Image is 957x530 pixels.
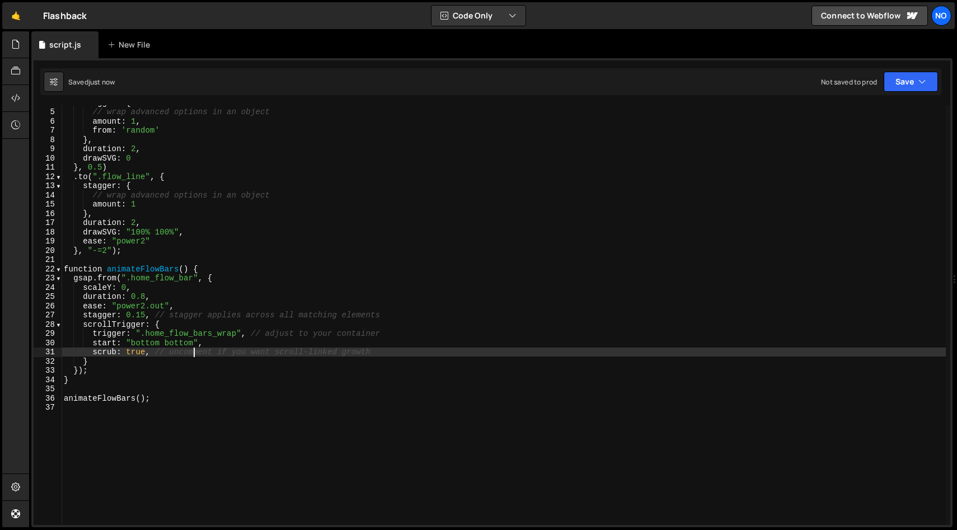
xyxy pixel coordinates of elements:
div: 36 [34,394,62,404]
div: just now [88,77,115,87]
div: 20 [34,246,62,256]
div: 26 [34,302,62,311]
div: New File [107,39,154,50]
div: 10 [34,154,62,163]
div: Saved [68,77,115,87]
div: 24 [34,283,62,293]
div: 28 [34,320,62,330]
div: Flashback [43,9,87,22]
div: 25 [34,292,62,302]
div: 6 [34,117,62,126]
div: 33 [34,366,62,376]
div: 22 [34,265,62,274]
a: 🤙 [2,2,30,29]
button: Code Only [431,6,526,26]
div: 5 [34,107,62,117]
div: 19 [34,237,62,246]
div: 32 [34,357,62,367]
div: 35 [34,384,62,394]
a: No [931,6,951,26]
div: 27 [34,311,62,320]
div: 29 [34,329,62,339]
div: Not saved to prod [821,77,877,87]
div: 21 [34,255,62,265]
div: 7 [34,126,62,135]
div: 31 [34,348,62,357]
button: Save [884,72,938,92]
div: 17 [34,218,62,228]
div: 9 [34,144,62,154]
div: 16 [34,209,62,219]
a: Connect to Webflow [811,6,928,26]
div: 12 [34,172,62,182]
div: 11 [34,163,62,172]
div: 23 [34,274,62,283]
div: 15 [34,200,62,209]
div: 30 [34,339,62,348]
div: 13 [34,181,62,191]
div: 14 [34,191,62,200]
div: 8 [34,135,62,145]
div: 37 [34,403,62,412]
div: script.js [49,39,81,50]
div: 34 [34,376,62,385]
div: 18 [34,228,62,237]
